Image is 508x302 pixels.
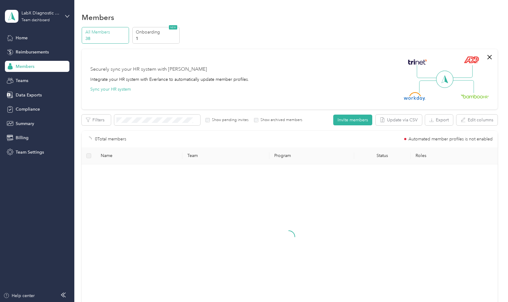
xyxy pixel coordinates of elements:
[16,120,34,127] span: Summary
[16,49,49,55] span: Reimbursements
[136,29,178,35] p: Onboarding
[16,92,42,98] span: Data Exports
[210,117,248,123] label: Show pending invites
[464,56,479,63] img: ADP
[21,18,50,22] div: Team dashboard
[90,66,207,73] div: Securely sync your HR system with [PERSON_NAME]
[16,106,40,112] span: Compliance
[90,76,249,83] div: Integrate your HR system with Everlance to automatically update member profiles.
[85,29,127,35] p: All Members
[461,94,489,98] img: BambooHR
[417,65,438,78] img: Line Left Up
[96,147,183,164] th: Name
[354,147,411,164] th: Status
[16,77,28,84] span: Teams
[82,115,111,125] button: Filters
[136,35,178,42] p: 1
[21,10,60,16] div: LabX Diagnostic Systems
[101,153,178,158] span: Name
[16,149,44,155] span: Team Settings
[85,35,127,42] p: 38
[456,115,498,125] button: Edit columns
[258,117,302,123] label: Show archived members
[452,80,474,93] img: Line Right Down
[182,147,269,164] th: Team
[404,92,425,101] img: Workday
[16,63,34,70] span: Members
[408,137,493,141] span: Automated member profiles is not enabled
[451,65,473,78] img: Line Right Up
[411,147,498,164] th: Roles
[333,115,372,125] button: Invite members
[425,115,453,125] button: Export
[419,80,440,93] img: Line Left Down
[169,25,177,29] span: NEW
[407,58,428,66] img: Trinet
[3,292,35,299] button: Help center
[90,86,131,92] button: Sync your HR system
[82,14,114,21] h1: Members
[474,268,508,302] iframe: Everlance-gr Chat Button Frame
[16,35,28,41] span: Home
[376,115,422,125] button: Update via CSV
[16,135,29,141] span: Billing
[269,147,354,164] th: Program
[95,136,126,143] p: 0 Total members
